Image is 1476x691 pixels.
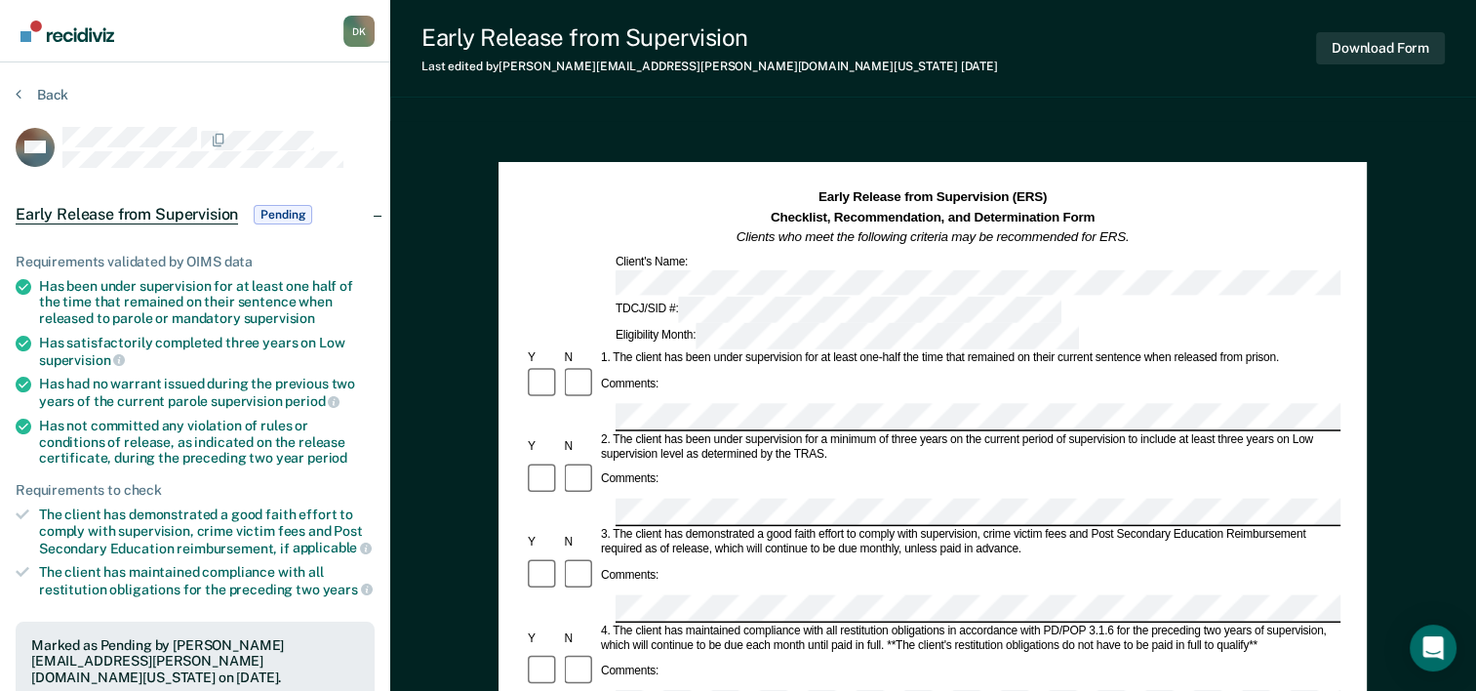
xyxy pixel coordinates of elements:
span: supervision [244,310,315,326]
span: applicable [293,540,372,555]
button: Download Form [1316,32,1445,64]
div: Requirements to check [16,482,375,499]
div: Open Intercom Messenger [1410,625,1456,671]
div: Requirements validated by OIMS data [16,254,375,270]
div: N [562,631,598,646]
div: D K [343,16,375,47]
button: Back [16,86,68,103]
div: Has been under supervision for at least one half of the time that remained on their sentence when... [39,278,375,327]
span: years [323,582,373,597]
div: 2. The client has been under supervision for a minimum of three years on the current period of su... [598,432,1340,462]
div: 3. The client has demonstrated a good faith effort to comply with supervision, crime victim fees ... [598,528,1340,557]
div: The client has maintained compliance with all restitution obligations for the preceding two [39,564,375,597]
div: Comments: [598,568,661,583]
button: Profile dropdown button [343,16,375,47]
div: 4. The client has maintained compliance with all restitution obligations in accordance with PD/PO... [598,624,1340,653]
img: Recidiviz [20,20,114,42]
div: Early Release from Supervision [421,23,998,52]
div: Y [525,439,561,454]
div: Has not committed any violation of rules or conditions of release, as indicated on the release ce... [39,418,375,467]
div: Comments: [598,377,661,391]
span: [DATE] [961,60,998,73]
strong: Early Release from Supervision (ERS) [818,190,1047,205]
span: period [285,393,339,409]
div: Has satisfactorily completed three years on Low [39,335,375,368]
div: N [562,535,598,549]
div: Marked as Pending by [PERSON_NAME][EMAIL_ADDRESS][PERSON_NAME][DOMAIN_NAME][US_STATE] on [DATE]. [31,637,359,686]
div: TDCJ/SID #: [613,298,1064,324]
div: Last edited by [PERSON_NAME][EMAIL_ADDRESS][PERSON_NAME][DOMAIN_NAME][US_STATE] [421,60,998,73]
span: period [307,450,347,466]
div: Y [525,535,561,549]
em: Clients who meet the following criteria may be recommended for ERS. [737,229,1130,244]
div: Comments: [598,665,661,679]
div: N [562,439,598,454]
div: Y [525,631,561,646]
span: supervision [39,352,125,368]
strong: Checklist, Recommendation, and Determination Form [771,210,1095,224]
div: N [562,351,598,366]
span: Early Release from Supervision [16,205,238,224]
div: Eligibility Month: [613,323,1082,349]
div: 1. The client has been under supervision for at least one-half the time that remained on their cu... [598,351,1340,366]
span: Pending [254,205,312,224]
div: Has had no warrant issued during the previous two years of the current parole supervision [39,376,375,409]
div: Y [525,351,561,366]
div: The client has demonstrated a good faith effort to comply with supervision, crime victim fees and... [39,507,375,556]
div: Comments: [598,472,661,487]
